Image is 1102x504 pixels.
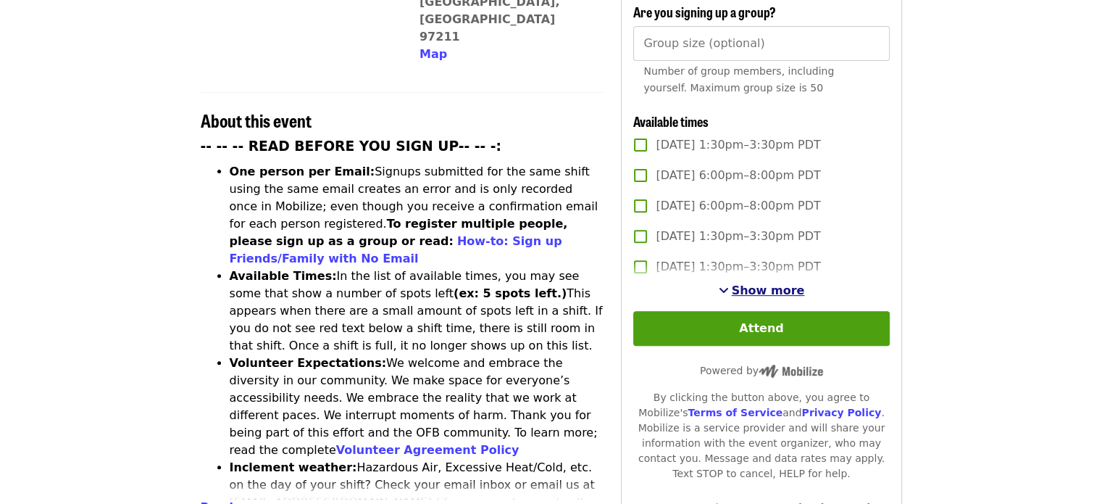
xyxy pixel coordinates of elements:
li: Signups submitted for the same shift using the same email creates an error and is only recorded o... [230,163,604,268]
img: Powered by Mobilize [759,365,823,378]
a: Volunteer Agreement Policy [336,443,519,457]
span: [DATE] 6:00pm–8:00pm PDT [656,197,820,215]
span: [DATE] 1:30pm–3:30pm PDT [656,136,820,154]
span: [DATE] 1:30pm–3:30pm PDT [656,228,820,245]
strong: One person per Email: [230,165,375,178]
strong: Available Times: [230,269,337,283]
strong: To register multiple people, please sign up as a group or read: [230,217,568,248]
button: Attend [633,311,889,346]
span: About this event [201,107,312,133]
span: Are you signing up a group? [633,2,776,21]
span: Available times [633,112,709,131]
a: How-to: Sign up Friends/Family with No Email [230,234,562,265]
span: Powered by [700,365,823,376]
li: In the list of available times, you may see some that show a number of spots left This appears wh... [230,268,604,355]
span: [DATE] 6:00pm–8:00pm PDT [656,167,820,184]
strong: -- -- -- READ BEFORE YOU SIGN UP-- -- -: [201,139,502,154]
span: Map [419,47,447,61]
strong: (ex: 5 spots left.) [454,286,567,300]
span: [DATE] 1:30pm–3:30pm PDT [656,258,820,276]
span: Number of group members, including yourself. Maximum group size is 50 [643,65,834,94]
a: Terms of Service [688,407,782,418]
strong: Inclement weather: [230,460,357,474]
button: Map [419,46,447,63]
strong: Volunteer Expectations: [230,356,387,370]
span: Show more [732,284,805,297]
a: Privacy Policy [801,407,881,418]
button: See more timeslots [719,282,805,299]
li: We welcome and embrace the diversity in our community. We make space for everyone’s accessibility... [230,355,604,459]
div: By clicking the button above, you agree to Mobilize's and . Mobilize is a service provider and wi... [633,390,889,482]
input: [object Object] [633,26,889,61]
